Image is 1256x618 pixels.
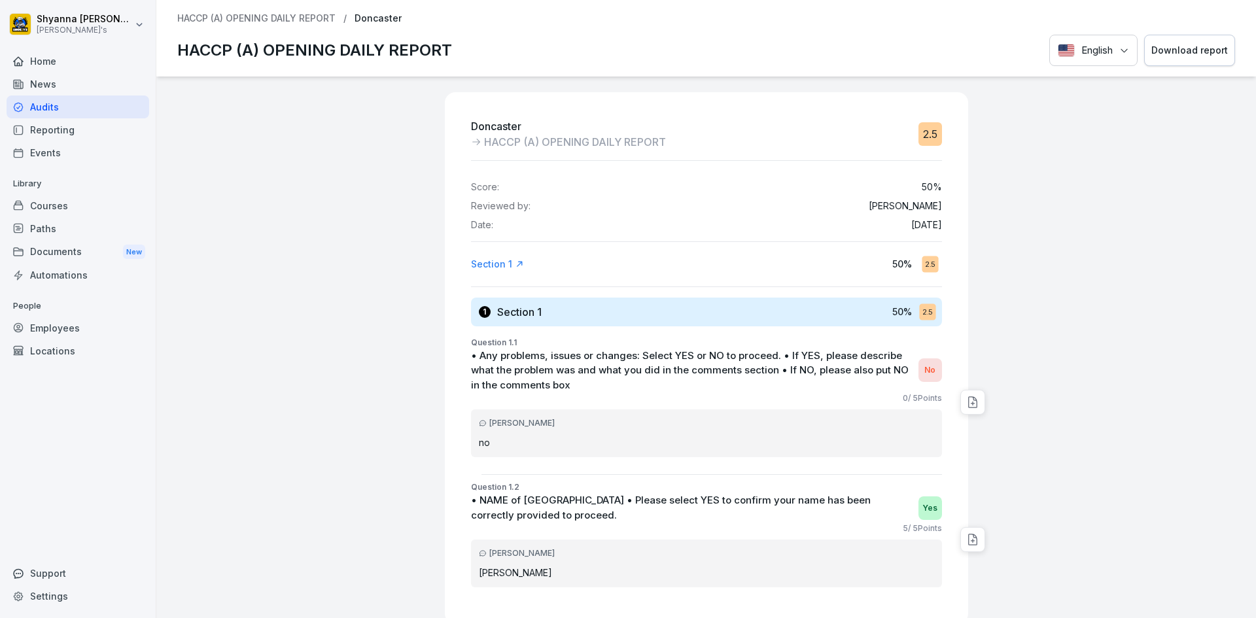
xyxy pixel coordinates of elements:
[1081,43,1113,58] p: English
[471,201,531,212] p: Reviewed by:
[7,73,149,95] a: News
[919,303,935,320] div: 2.5
[7,296,149,317] p: People
[918,496,942,520] div: Yes
[918,122,942,146] div: 2.5
[355,13,402,24] p: Doncaster
[922,182,942,193] p: 50 %
[911,220,942,231] p: [DATE]
[7,217,149,240] a: Paths
[869,201,942,212] p: [PERSON_NAME]
[7,173,149,194] p: Library
[7,240,149,264] div: Documents
[343,13,347,24] p: /
[1151,43,1228,58] div: Download report
[892,305,912,318] p: 50 %
[471,337,942,349] p: Question 1.1
[471,349,912,393] p: • Any problems, issues or changes: Select YES or NO to proceed. • If YES, please describe what th...
[479,306,491,318] div: 1
[471,182,499,193] p: Score:
[922,256,938,272] div: 2.5
[1058,44,1075,57] img: English
[479,436,934,449] p: no
[7,264,149,286] a: Automations
[479,417,934,429] div: [PERSON_NAME]
[903,523,942,534] p: 5 / 5 Points
[7,194,149,217] a: Courses
[1144,35,1235,67] button: Download report
[7,585,149,608] a: Settings
[918,358,942,382] div: No
[479,547,934,559] div: [PERSON_NAME]
[7,339,149,362] a: Locations
[7,141,149,164] a: Events
[479,566,934,579] p: [PERSON_NAME]
[7,317,149,339] a: Employees
[484,134,666,150] p: HACCP (A) OPENING DAILY REPORT
[892,257,912,271] p: 50 %
[471,481,942,493] p: Question 1.2
[7,95,149,118] a: Audits
[37,26,132,35] p: [PERSON_NAME]'s
[177,39,452,62] p: HACCP (A) OPENING DAILY REPORT
[177,13,336,24] a: HACCP (A) OPENING DAILY REPORT
[7,118,149,141] a: Reporting
[471,493,912,523] p: • NAME of [GEOGRAPHIC_DATA] • Please select YES to confirm your name has been correctly provided ...
[497,305,542,319] h3: Section 1
[471,220,493,231] p: Date:
[37,14,132,25] p: Shyanna [PERSON_NAME]
[903,392,942,404] p: 0 / 5 Points
[7,562,149,585] div: Support
[7,240,149,264] a: DocumentsNew
[7,50,149,73] a: Home
[123,245,145,260] div: New
[1049,35,1138,67] button: Language
[471,118,666,134] p: Doncaster
[471,258,524,271] a: Section 1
